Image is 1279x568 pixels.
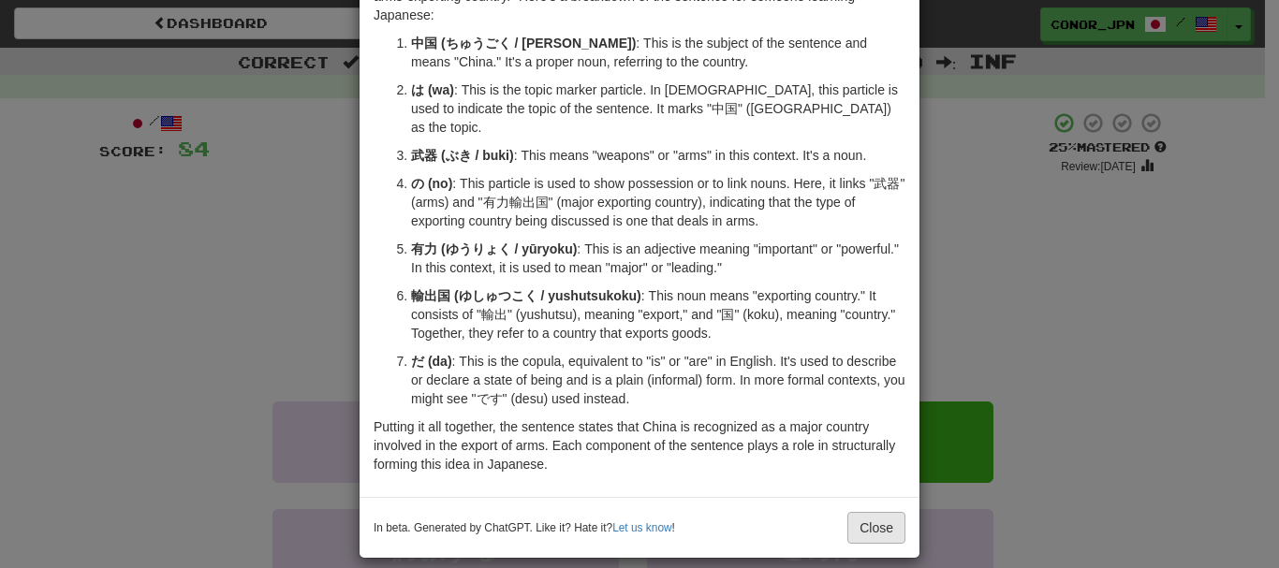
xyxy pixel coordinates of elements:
strong: 輸出国 (ゆしゅつこく / yushutsukoku) [411,288,641,303]
strong: 有力 (ゆうりょく / yūryoku) [411,241,577,256]
strong: だ (da) [411,354,452,369]
p: : This means "weapons" or "arms" in this context. It's a noun. [411,146,905,165]
strong: は (wa) [411,82,454,97]
p: : This is the subject of the sentence and means "China." It's a proper noun, referring to the cou... [411,34,905,71]
p: : This is an adjective meaning "important" or "powerful." In this context, it is used to mean "ma... [411,240,905,277]
strong: 中国 (ちゅうごく / [PERSON_NAME]) [411,36,636,51]
small: In beta. Generated by ChatGPT. Like it? Hate it? ! [374,520,675,536]
p: : This is the copula, equivalent to "is" or "are" in English. It's used to describe or declare a ... [411,352,905,408]
p: : This particle is used to show possession or to link nouns. Here, it links "武器" (arms) and "有力輸出... [411,174,905,230]
button: Close [847,512,905,544]
p: : This noun means "exporting country." It consists of "輸出" (yushutsu), meaning "export," and "国" ... [411,286,905,342]
p: : This is the topic marker particle. In [DEMOGRAPHIC_DATA], this particle is used to indicate the... [411,80,905,137]
a: Let us know [612,521,671,534]
strong: の (no) [411,176,452,191]
p: Putting it all together, the sentence states that China is recognized as a major country involved... [374,417,905,473]
strong: 武器 (ぶき / buki) [411,148,514,163]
